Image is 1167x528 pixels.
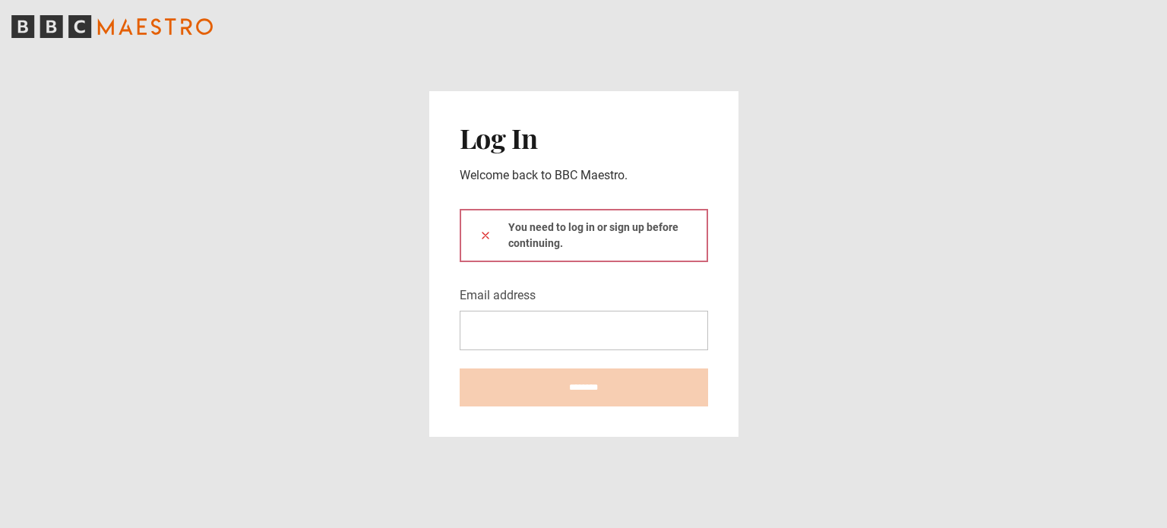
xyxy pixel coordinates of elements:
div: You need to log in or sign up before continuing. [460,209,708,262]
svg: BBC Maestro [11,15,213,38]
label: Email address [460,286,536,305]
p: Welcome back to BBC Maestro. [460,166,708,185]
h2: Log In [460,122,708,153]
